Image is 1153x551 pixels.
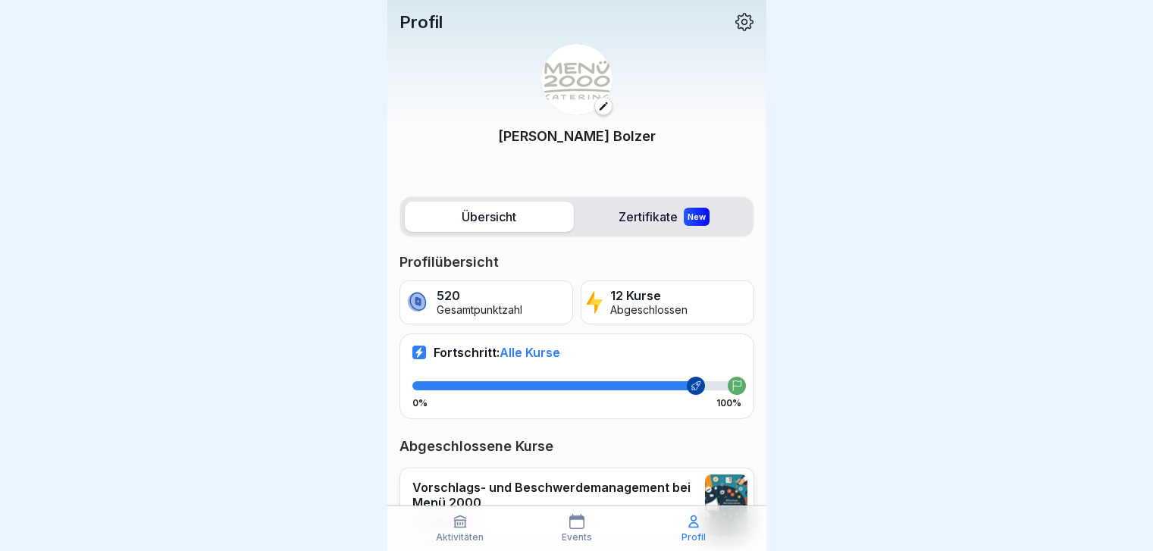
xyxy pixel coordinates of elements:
p: Gesamtpunktzahl [437,304,522,317]
label: Übersicht [405,202,574,232]
p: Aktivitäten [436,532,484,543]
p: Vorschlags- und Beschwerdemanagement bei Menü 2000 [412,480,697,510]
p: Profil [681,532,706,543]
p: 0% [412,398,428,409]
p: Events [562,532,592,543]
span: Alle Kurse [500,345,560,360]
p: [PERSON_NAME] Bolzer [498,126,656,146]
p: Profilübersicht [399,253,754,271]
a: Vorschlags- und Beschwerdemanagement bei Menü 20001 Lektionen [399,468,754,542]
p: Abgeschlossene Kurse [399,437,754,456]
p: 12 Kurse [610,289,688,303]
p: 520 [437,289,522,303]
img: coin.svg [405,290,430,315]
img: m8bvy8z8kneahw7tpdkl7btm.png [705,474,747,535]
p: Abgeschlossen [610,304,688,317]
p: 100% [716,398,741,409]
img: lightning.svg [586,290,603,315]
p: Fortschritt: [434,345,560,360]
img: v3gslzn6hrr8yse5yrk8o2yg.png [541,44,613,115]
div: New [684,208,710,226]
p: Profil [399,12,443,32]
label: Zertifikate [580,202,749,232]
